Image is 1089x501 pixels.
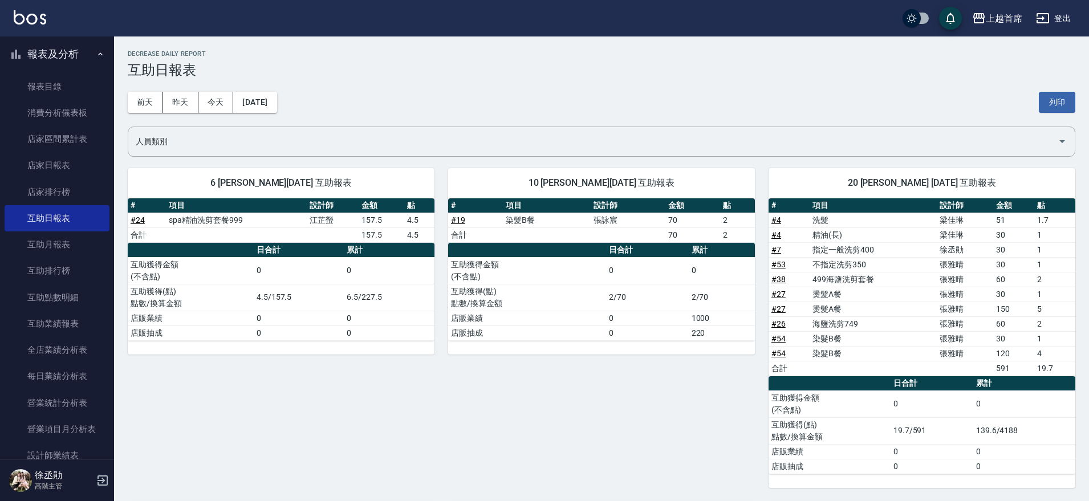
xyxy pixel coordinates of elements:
[1031,8,1075,29] button: 登出
[35,470,93,481] h5: 徐丞勛
[5,390,109,416] a: 營業統計分析表
[771,275,786,284] a: #38
[973,376,1075,391] th: 累計
[769,390,891,417] td: 互助獲得金額 (不含點)
[810,213,937,227] td: 洗髮
[128,257,254,284] td: 互助獲得金額 (不含點)
[344,311,434,325] td: 0
[1034,257,1075,272] td: 1
[993,227,1034,242] td: 30
[1053,132,1071,150] button: Open
[891,376,973,391] th: 日合計
[810,316,937,331] td: 海鹽洗剪749
[1034,361,1075,376] td: 19.7
[771,290,786,299] a: #27
[993,361,1034,376] td: 591
[344,284,434,311] td: 6.5/227.5
[5,126,109,152] a: 店家區間累計表
[254,284,344,311] td: 4.5/157.5
[1034,346,1075,361] td: 4
[993,287,1034,302] td: 30
[993,242,1034,257] td: 30
[128,92,163,113] button: 前天
[448,243,755,341] table: a dense table
[233,92,277,113] button: [DATE]
[128,243,434,341] table: a dense table
[606,243,688,258] th: 日合計
[937,331,993,346] td: 張雅晴
[720,227,755,242] td: 2
[359,227,405,242] td: 157.5
[254,311,344,325] td: 0
[771,230,781,239] a: #4
[769,361,810,376] td: 合計
[689,311,755,325] td: 1000
[769,417,891,444] td: 互助獲得(點) 點數/換算金額
[769,459,891,474] td: 店販抽成
[769,444,891,459] td: 店販業績
[451,215,465,225] a: #19
[937,287,993,302] td: 張雅晴
[128,284,254,311] td: 互助獲得(點) 點數/換算金額
[937,316,993,331] td: 張雅晴
[810,257,937,272] td: 不指定洗剪350
[5,100,109,126] a: 消費分析儀表板
[689,243,755,258] th: 累計
[993,213,1034,227] td: 51
[771,319,786,328] a: #26
[9,469,32,492] img: Person
[133,132,1053,152] input: 人員名稱
[973,459,1075,474] td: 0
[5,74,109,100] a: 報表目錄
[128,227,166,242] td: 合計
[5,337,109,363] a: 全店業績分析表
[254,243,344,258] th: 日合計
[771,215,781,225] a: #4
[198,92,234,113] button: 今天
[5,231,109,258] a: 互助月報表
[254,325,344,340] td: 0
[128,198,434,243] table: a dense table
[1034,198,1075,213] th: 點
[5,363,109,389] a: 每日業績分析表
[782,177,1062,189] span: 20 [PERSON_NAME] [DATE] 互助報表
[665,213,720,227] td: 70
[968,7,1027,30] button: 上越首席
[14,10,46,25] img: Logo
[448,325,606,340] td: 店販抽成
[771,334,786,343] a: #54
[973,444,1075,459] td: 0
[665,198,720,213] th: 金額
[1034,331,1075,346] td: 1
[128,311,254,325] td: 店販業績
[810,331,937,346] td: 染髮B餐
[689,325,755,340] td: 220
[891,417,973,444] td: 19.7/591
[993,316,1034,331] td: 60
[5,39,109,69] button: 報表及分析
[128,325,254,340] td: 店販抽成
[307,213,359,227] td: 江芷螢
[993,346,1034,361] td: 120
[344,257,434,284] td: 0
[166,213,307,227] td: spa精油洗剪套餐999
[404,213,434,227] td: 4.5
[5,152,109,178] a: 店家日報表
[769,198,1075,376] table: a dense table
[720,198,755,213] th: 點
[973,417,1075,444] td: 139.6/4188
[359,198,405,213] th: 金額
[1034,287,1075,302] td: 1
[1034,316,1075,331] td: 2
[993,302,1034,316] td: 150
[771,245,781,254] a: #7
[720,213,755,227] td: 2
[769,198,810,213] th: #
[993,257,1034,272] td: 30
[937,302,993,316] td: 張雅晴
[606,325,688,340] td: 0
[1034,227,1075,242] td: 1
[937,227,993,242] td: 梁佳琳
[771,260,786,269] a: #53
[1034,213,1075,227] td: 1.7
